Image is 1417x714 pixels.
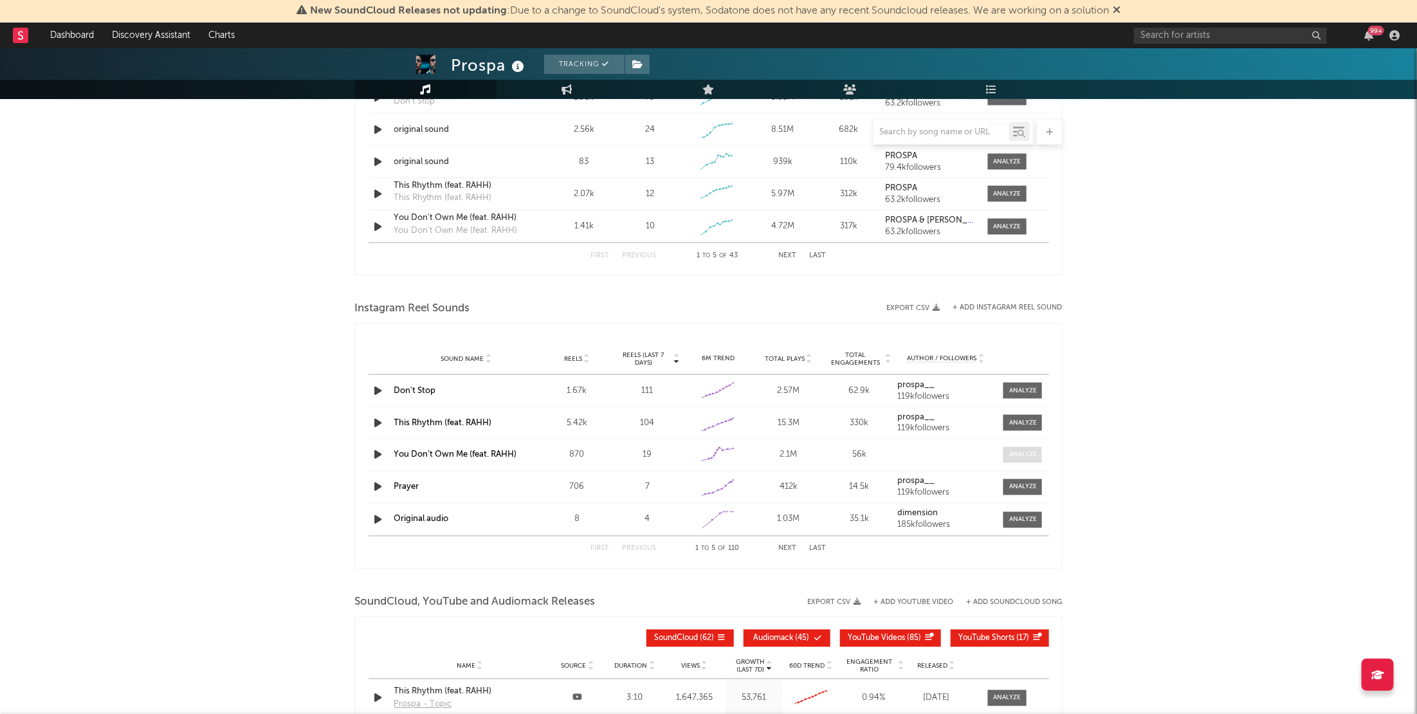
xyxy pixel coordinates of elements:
[756,449,821,462] div: 2.1M
[885,184,917,192] strong: PROSPA
[623,252,657,259] button: Previous
[394,95,435,108] div: Don't Stop
[655,635,715,643] span: ( 62 )
[959,635,1030,643] span: ( 17 )
[41,23,103,48] a: Dashboard
[729,692,780,705] div: 53,761
[394,515,449,524] a: Original audio
[898,509,938,518] strong: dimension
[623,545,657,553] button: Previous
[917,663,947,670] span: Released
[646,156,654,169] div: 13
[646,188,654,201] div: 12
[554,156,614,169] div: 83
[616,351,672,367] span: Reels (last 7 days)
[840,630,941,647] button: YouTube Videos(85)
[616,417,680,430] div: 104
[666,692,722,705] div: 1,647,365
[810,252,827,259] button: Last
[898,425,994,434] div: 119k followers
[843,692,904,705] div: 0.94 %
[885,196,974,205] div: 63.2k followers
[736,666,765,674] p: (Last 7d)
[394,224,518,237] div: You Don't Own Me (feat. RAHH)
[744,630,830,647] button: Audiomack(45)
[545,449,609,462] div: 870
[199,23,244,48] a: Charts
[819,156,879,169] div: 110k
[394,451,517,459] a: You Don't Own Me (feat. RAHH)
[848,635,906,643] span: YouTube Videos
[646,220,655,233] div: 10
[790,663,825,670] span: 60D Trend
[765,355,805,363] span: Total Plays
[951,630,1049,647] button: YouTube Shorts(17)
[682,248,753,264] div: 1 5 43
[394,192,492,205] div: This Rhythm (feat. RAHH)
[779,252,797,259] button: Next
[885,184,974,193] a: PROSPA
[848,635,922,643] span: ( 85 )
[394,419,492,427] a: This Rhythm (feat. RAHH)
[452,55,528,76] div: Prospa
[355,594,596,610] span: SoundCloud, YouTube and Audiomack Releases
[753,188,812,201] div: 5.97M
[898,509,994,518] a: dimension
[908,354,977,363] span: Author / Followers
[720,253,727,259] span: of
[752,635,811,643] span: ( 45 )
[885,216,993,224] strong: PROSPA & [PERSON_NAME]
[885,163,974,172] div: 79.4k followers
[681,663,700,670] span: Views
[753,156,812,169] div: 939k
[591,545,610,553] button: First
[756,385,821,398] div: 2.57M
[810,545,827,553] button: Last
[898,477,935,486] strong: prospa__
[103,23,199,48] a: Discovery Assistant
[885,99,974,108] div: 63.2k followers
[718,546,726,552] span: of
[545,417,609,430] div: 5.42k
[564,355,582,363] span: Reels
[827,513,891,526] div: 35.1k
[843,659,897,674] span: Engagement Ratio
[885,152,917,160] strong: PROSPA
[394,156,529,169] a: original sound
[885,152,974,161] a: PROSPA
[898,413,994,422] a: prospa__
[394,212,529,224] a: You Don't Own Me (feat. RAHH)
[441,355,484,363] span: Sound Name
[655,635,699,643] span: SoundCloud
[614,663,647,670] span: Duration
[898,392,994,401] div: 119k followers
[898,381,994,390] a: prospa__
[967,599,1063,606] button: + Add SoundCloud Song
[885,228,974,237] div: 63.2k followers
[310,6,1109,16] span: : Due to a change to SoundCloud's system, Sodatone does not have any recent Soundcloud releases. ...
[591,252,610,259] button: First
[686,354,751,363] div: 6M Trend
[457,663,475,670] span: Name
[355,301,470,316] span: Instagram Reel Sounds
[1134,28,1327,44] input: Search for artists
[394,699,455,711] a: Prospa - Topic
[756,513,821,526] div: 1.03M
[616,449,680,462] div: 19
[310,6,507,16] span: New SoundCloud Releases not updating
[827,481,891,494] div: 14.5k
[554,220,614,233] div: 1.41k
[827,385,891,398] div: 62.9k
[885,216,974,225] a: PROSPA & [PERSON_NAME]
[1364,30,1373,41] button: 99+
[703,253,711,259] span: to
[753,635,793,643] span: Audiomack
[898,489,994,498] div: 119k followers
[898,381,935,389] strong: prospa__
[616,481,680,494] div: 7
[562,663,587,670] span: Source
[898,477,994,486] a: prospa__
[545,481,609,494] div: 706
[779,545,797,553] button: Next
